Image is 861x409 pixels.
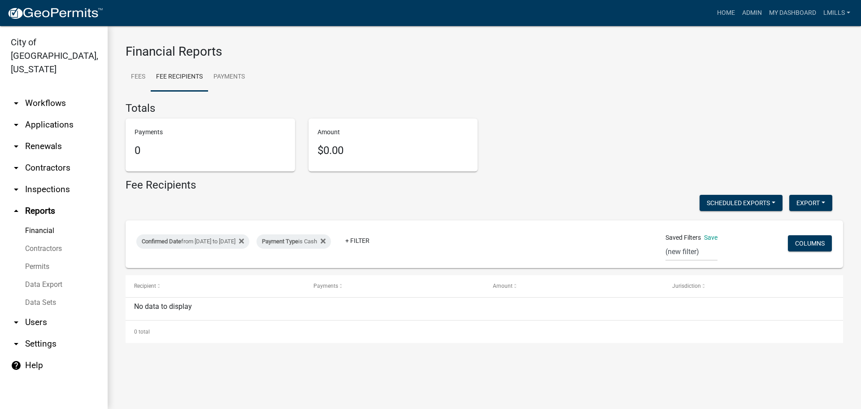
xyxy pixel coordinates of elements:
[135,128,286,137] p: Payments
[739,4,765,22] a: Admin
[126,275,305,297] datatable-header-cell: Recipient
[136,234,249,249] div: from [DATE] to [DATE]
[493,283,513,289] span: Amount
[262,238,298,245] span: Payment Type
[11,184,22,195] i: arrow_drop_down
[126,102,843,115] h4: Totals
[484,275,664,297] datatable-header-cell: Amount
[338,233,377,249] a: + Filter
[11,206,22,216] i: arrow_drop_up
[135,144,286,157] h5: 0
[126,179,196,192] h4: Fee Recipients
[11,163,22,173] i: arrow_drop_down
[142,238,181,245] span: Confirmed Date
[317,144,469,157] h5: $0.00
[126,44,843,59] h3: Financial Reports
[713,4,739,22] a: Home
[700,195,783,211] button: Scheduled Exports
[704,234,717,241] a: Save
[665,233,701,242] span: Saved Filters
[126,298,843,320] div: No data to display
[257,234,331,249] div: is Cash
[126,63,151,92] a: Fees
[11,119,22,130] i: arrow_drop_down
[11,317,22,328] i: arrow_drop_down
[11,141,22,152] i: arrow_drop_down
[788,235,832,251] button: Columns
[305,275,484,297] datatable-header-cell: Payments
[672,283,701,289] span: Jurisdiction
[11,339,22,349] i: arrow_drop_down
[317,128,469,137] p: Amount
[208,63,250,92] a: Payments
[789,195,832,211] button: Export
[151,63,208,92] a: Fee Recipients
[765,4,820,22] a: My Dashboard
[11,360,22,371] i: help
[134,283,156,289] span: Recipient
[126,321,843,343] div: 0 total
[664,275,843,297] datatable-header-cell: Jurisdiction
[313,283,338,289] span: Payments
[820,4,854,22] a: lmills
[11,98,22,109] i: arrow_drop_down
